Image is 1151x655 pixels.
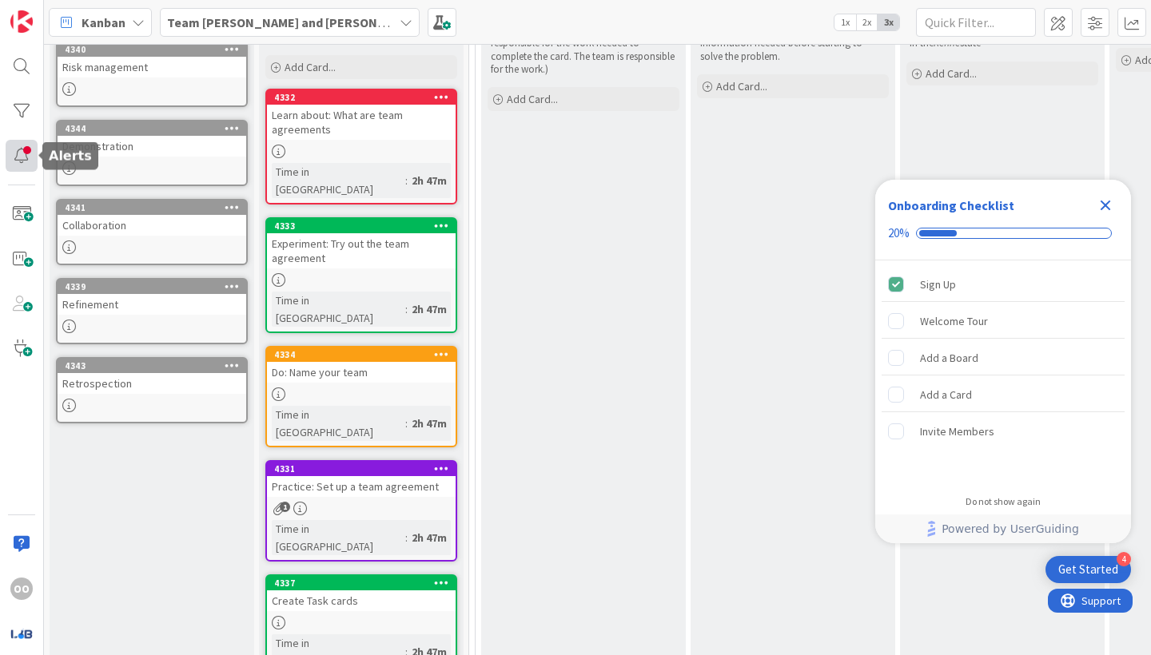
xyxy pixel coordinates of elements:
div: 4341Collaboration [58,200,246,236]
div: 4339Refinement [58,280,246,315]
span: 1x [834,14,856,30]
div: 4332 [274,92,456,103]
div: 4333 [274,220,456,232]
div: 4344Demonstration [58,121,246,157]
span: 1 [280,502,290,512]
div: Experiment: Try out the team agreement [267,233,456,268]
div: 4339 [58,280,246,294]
a: 4339Refinement [56,278,248,344]
div: 2h 47m [408,172,451,189]
div: 4339 [65,281,246,292]
div: 4 [1117,552,1131,566]
div: Learn about: What are team agreements [267,105,456,140]
a: 4334Do: Name your teamTime in [GEOGRAPHIC_DATA]:2h 47m [265,346,457,447]
div: Sign Up [920,275,956,294]
span: Powered by UserGuiding [942,519,1079,538]
div: Add a Board [920,348,978,367]
div: 4337 [274,578,456,589]
a: 4333Experiment: Try out the team agreementTime in [GEOGRAPHIC_DATA]:2h 47m [265,217,457,333]
div: 2h 47m [408,300,451,318]
div: 4343 [58,359,246,373]
span: : [405,415,408,432]
div: 4344 [58,121,246,136]
div: Open Get Started checklist, remaining modules: 4 [1045,556,1131,583]
a: 4341Collaboration [56,199,248,265]
span: : [405,529,408,546]
div: Time in [GEOGRAPHIC_DATA] [272,406,405,441]
div: Collaboration [58,215,246,236]
div: 4331Practice: Set up a team agreement [267,462,456,497]
div: Do not show again [966,495,1041,508]
div: 4337Create Task cards [267,576,456,611]
div: Refinement [58,294,246,315]
div: Checklist Container [875,180,1131,543]
h5: Alerts [49,149,92,164]
div: Invite Members [920,422,994,441]
div: Do: Name your team [267,362,456,383]
div: 4340 [65,44,246,55]
div: 4337 [267,576,456,590]
b: Team [PERSON_NAME] and [PERSON_NAME] [167,14,422,30]
div: 4333Experiment: Try out the team agreement [267,219,456,268]
div: 4331 [274,463,456,474]
div: Get Started [1058,562,1118,578]
span: Add Card... [285,60,336,74]
div: Checklist items [875,260,1131,485]
div: 4334 [274,349,456,360]
a: 4331Practice: Set up a team agreementTime in [GEOGRAPHIC_DATA]:2h 47m [265,460,457,562]
span: 2x [856,14,878,30]
div: Sign Up is complete. [882,267,1125,302]
a: 4340Risk management [56,41,248,107]
div: 4334Do: Name your team [267,347,456,383]
a: Powered by UserGuiding [883,514,1123,543]
a: 4344Demonstration [56,120,248,186]
div: 4343Retrospection [58,359,246,394]
img: Visit kanbanzone.com [10,10,33,33]
div: Add a Board is incomplete. [882,340,1125,375]
div: 4340 [58,42,246,57]
input: Quick Filter... [916,8,1036,37]
div: Add a Card is incomplete. [882,377,1125,412]
div: Demonstration [58,136,246,157]
div: Time in [GEOGRAPHIC_DATA] [272,163,405,198]
div: Invite Members is incomplete. [882,414,1125,449]
span: Add Card... [926,66,977,81]
div: Welcome Tour is incomplete. [882,304,1125,339]
div: OO [10,578,33,600]
span: : [405,300,408,318]
div: 4340Risk management [58,42,246,77]
div: Checklist progress: 20% [888,226,1118,240]
a: 4343Retrospection [56,357,248,423]
div: 4333 [267,219,456,233]
div: 2h 47m [408,529,451,546]
div: Footer [875,514,1131,543]
span: Add Card... [716,79,767,93]
div: 20% [888,226,910,240]
div: Add a Card [920,385,972,404]
div: Onboarding Checklist [888,196,1014,215]
a: 4332Learn about: What are team agreementsTime in [GEOGRAPHIC_DATA]:2h 47m [265,89,457,204]
div: 4334 [267,347,456,362]
img: avatar [10,622,33,645]
span: Add Card... [507,92,558,106]
div: 4343 [65,360,246,371]
div: Time in [GEOGRAPHIC_DATA] [272,292,405,327]
div: 2h 47m [408,415,451,432]
div: Welcome Tour [920,312,988,331]
div: 4341 [65,202,246,213]
div: 4332Learn about: What are team agreements [267,90,456,140]
div: Retrospection [58,373,246,394]
div: Create Task cards [267,590,456,611]
span: : [405,172,408,189]
div: Practice: Set up a team agreement [267,476,456,497]
div: 4331 [267,462,456,476]
div: Risk management [58,57,246,77]
div: Time in [GEOGRAPHIC_DATA] [272,520,405,555]
span: 3x [878,14,899,30]
div: Close Checklist [1093,193,1118,218]
div: 4341 [58,200,246,215]
div: 4344 [65,123,246,134]
span: Kanban [82,13,125,32]
span: Support [34,2,73,22]
div: 4332 [267,90,456,105]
